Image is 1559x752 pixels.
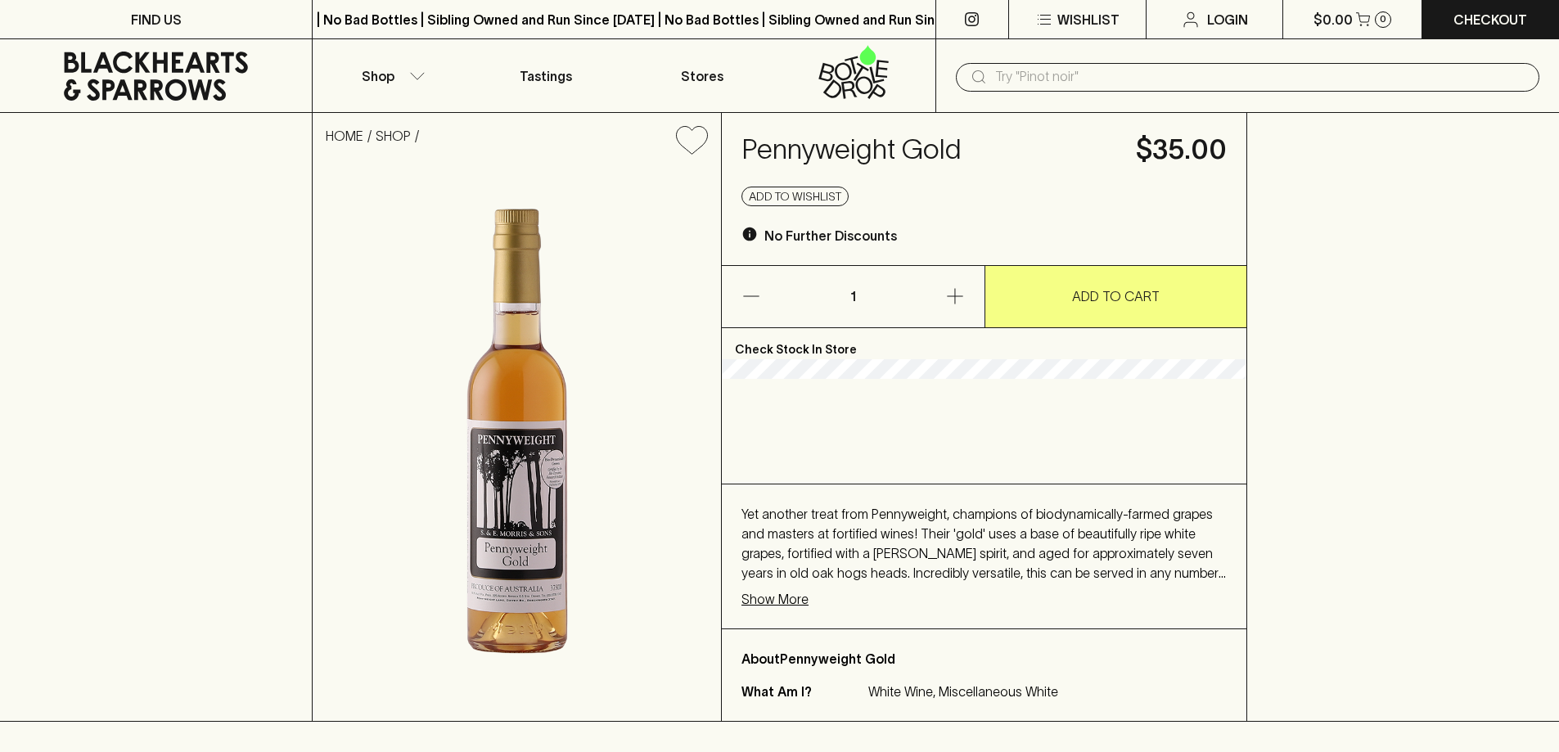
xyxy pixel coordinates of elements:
[669,119,714,161] button: Add to wishlist
[741,649,1227,669] p: About Pennyweight Gold
[313,39,468,112] button: Shop
[764,226,897,245] p: No Further Discounts
[985,266,1247,327] button: ADD TO CART
[741,133,1116,167] h4: Pennyweight Gold
[995,64,1526,90] input: Try "Pinot noir"
[722,328,1246,359] p: Check Stock In Store
[131,10,182,29] p: FIND US
[1136,133,1227,167] h4: $35.00
[1057,10,1120,29] p: Wishlist
[1072,286,1160,306] p: ADD TO CART
[376,128,411,143] a: SHOP
[313,168,721,721] img: 2715.png
[468,39,624,112] a: Tastings
[326,128,363,143] a: HOME
[1207,10,1248,29] p: Login
[362,66,394,86] p: Shop
[741,187,849,206] button: Add to wishlist
[520,66,572,86] p: Tastings
[624,39,780,112] a: Stores
[681,66,723,86] p: Stores
[833,266,872,327] p: 1
[741,507,1226,619] span: Yet another treat from Pennyweight, champions of biodynamically-farmed grapes and masters at fort...
[1453,10,1527,29] p: Checkout
[1313,10,1353,29] p: $0.00
[1380,15,1386,24] p: 0
[868,682,1058,701] p: White Wine, Miscellaneous White
[741,682,864,701] p: What Am I?
[741,589,809,609] p: Show More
